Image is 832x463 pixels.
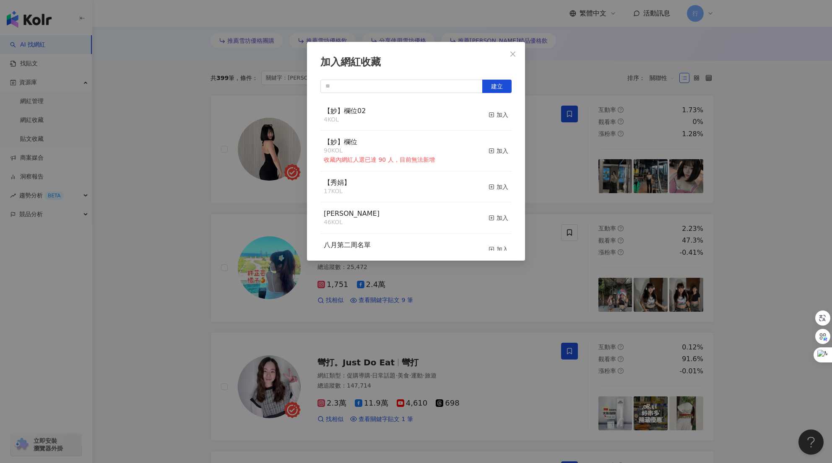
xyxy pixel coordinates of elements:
div: 加入 [489,146,508,155]
a: 八月第二周名單 [324,242,371,248]
div: 46 KOL [324,218,380,227]
button: 建立 [482,80,512,93]
span: 收藏內網紅人選已達 90 人，目前無法新增 [324,156,435,163]
a: 【妙】欄位 [324,139,357,145]
a: 【妙】欄位02 [324,108,366,114]
div: 4 KOL [324,116,366,124]
span: 建立 [491,83,503,90]
button: 加入 [489,178,508,196]
div: 加入 [489,245,508,254]
button: 加入 [489,106,508,124]
a: [PERSON_NAME] [324,210,380,217]
button: 加入 [489,241,508,258]
button: 加入 [489,137,508,164]
div: 17 KOL [324,187,351,196]
span: 【妙】欄位 [324,138,357,146]
button: 加入 [489,209,508,227]
div: 加入網紅收藏 [320,55,512,70]
span: 【秀娟】 [324,178,351,186]
div: 7 KOL [324,250,371,258]
span: [PERSON_NAME] [324,210,380,217]
span: 八月第二周名單 [324,241,371,249]
span: 【妙】欄位02 [324,107,366,115]
button: Close [504,46,521,62]
div: 加入 [489,213,508,222]
a: 【秀娟】 [324,179,351,186]
div: 90 KOL [324,147,435,155]
div: 加入 [489,182,508,191]
div: 加入 [489,110,508,119]
span: close [510,51,516,57]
